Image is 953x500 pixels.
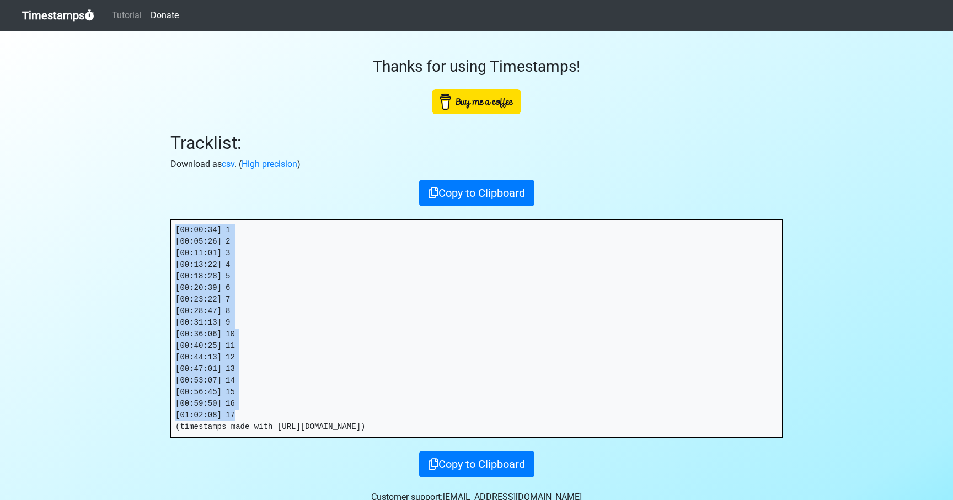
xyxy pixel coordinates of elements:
h3: Thanks for using Timestamps! [170,57,783,76]
a: Tutorial [108,4,146,26]
a: csv [222,159,234,169]
button: Copy to Clipboard [419,451,534,477]
iframe: Drift Widget Chat Controller [898,445,940,487]
a: High precision [242,159,297,169]
a: Timestamps [22,4,94,26]
img: Buy Me A Coffee [432,89,521,114]
p: Download as . ( ) [170,158,783,171]
a: Donate [146,4,183,26]
pre: [00:00:34] 1 [00:05:26] 2 [00:11:01] 3 [00:13:22] 4 [00:18:28] 5 [00:20:39] 6 [00:23:22] 7 [00:28... [171,220,782,437]
button: Copy to Clipboard [419,180,534,206]
h2: Tracklist: [170,132,783,153]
